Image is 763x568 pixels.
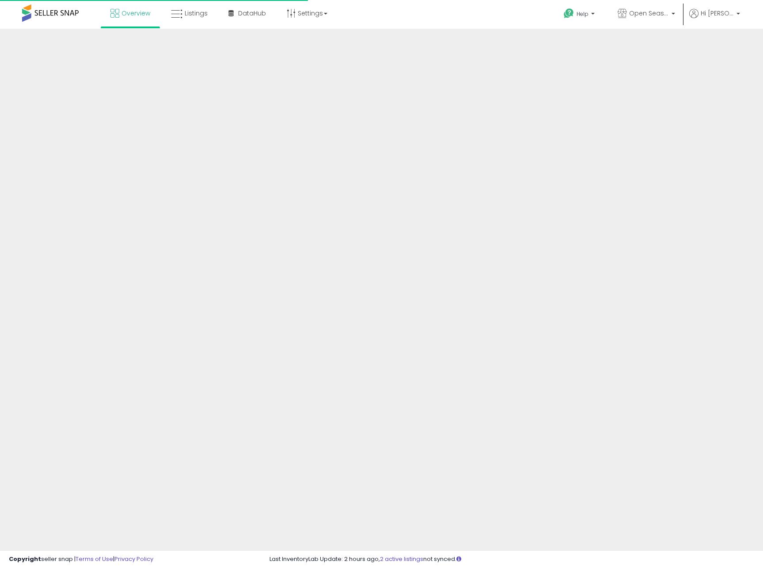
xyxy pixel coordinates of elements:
span: Help [577,10,588,18]
span: Overview [121,9,150,18]
a: Hi [PERSON_NAME] [689,9,740,29]
span: Open Seasons [629,9,669,18]
span: Listings [185,9,208,18]
i: Get Help [563,8,574,19]
span: Hi [PERSON_NAME] [701,9,734,18]
span: DataHub [238,9,266,18]
a: Help [557,1,604,29]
